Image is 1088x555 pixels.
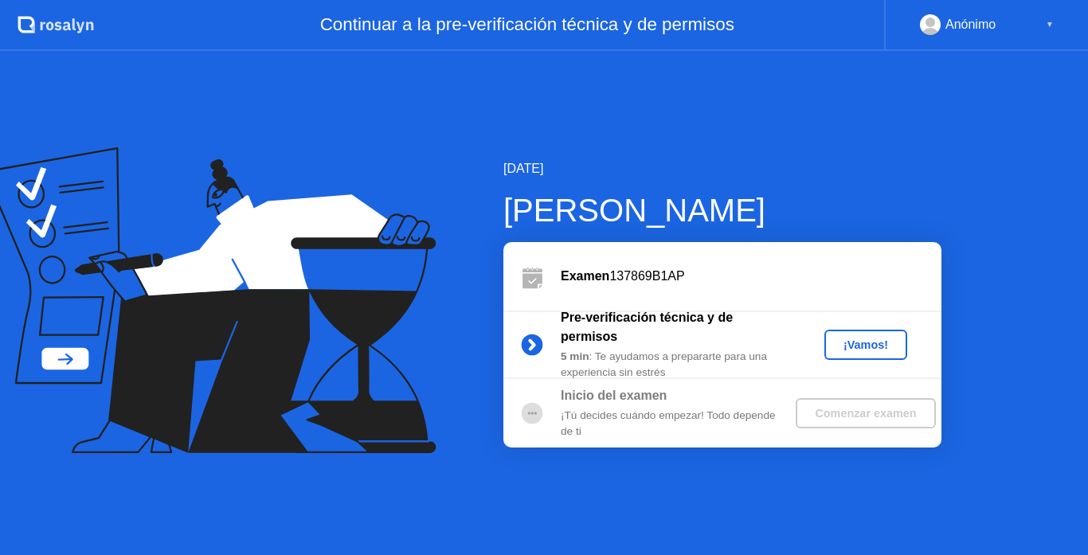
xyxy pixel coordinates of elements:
[561,311,733,343] b: Pre-verificación técnica y de permisos
[561,389,667,402] b: Inicio del examen
[561,269,609,283] b: Examen
[561,349,790,381] div: : Te ayudamos a prepararte para una experiencia sin estrés
[831,338,901,351] div: ¡Vamos!
[561,408,790,440] div: ¡Tú decides cuándo empezar! Todo depende de ti
[796,398,935,428] button: Comenzar examen
[561,350,589,362] b: 5 min
[503,159,941,178] div: [DATE]
[802,407,929,420] div: Comenzar examen
[561,267,941,286] div: 137869B1AP
[503,186,941,234] div: [PERSON_NAME]
[1046,14,1054,35] div: ▼
[824,330,907,360] button: ¡Vamos!
[945,14,996,35] div: Anónimo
